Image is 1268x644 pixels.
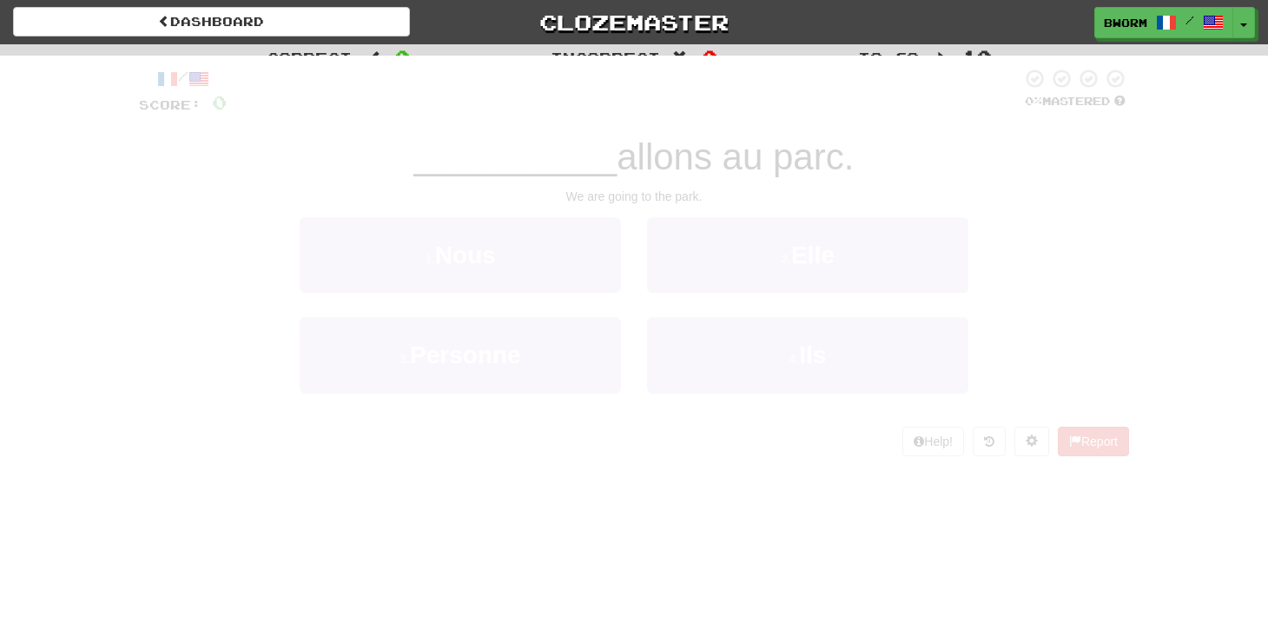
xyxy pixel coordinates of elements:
[139,68,227,90] div: /
[858,49,919,66] span: To go
[902,427,964,456] button: Help!
[789,352,800,366] small: 4 .
[364,50,383,65] span: :
[617,136,854,177] span: allons au parc.
[672,50,691,65] span: :
[410,342,521,368] span: Personne
[139,97,201,112] span: Score:
[799,342,826,368] span: Ils
[647,317,968,393] button: 4.Ils
[647,217,968,293] button: 2.Elle
[551,49,660,66] span: Incorrect
[1025,94,1042,108] span: 0 %
[1104,15,1147,30] span: bworm
[267,49,352,66] span: Correct
[703,46,717,67] span: 0
[435,242,496,269] span: Nous
[973,427,1006,456] button: Round history (alt+y)
[931,50,950,65] span: :
[212,91,227,113] span: 0
[300,317,621,393] button: 3.Personne
[425,252,435,266] small: 1 .
[1021,94,1129,110] div: Mastered
[395,46,410,67] span: 0
[781,252,791,266] small: 2 .
[962,46,992,67] span: 10
[436,7,833,37] a: Clozemaster
[1185,14,1194,26] span: /
[791,242,835,269] span: Elle
[300,217,621,293] button: 1.Nous
[1058,427,1129,456] button: Report
[1094,7,1233,38] a: bworm /
[13,7,410,37] a: Dashboard
[139,188,1129,205] div: We are going to the park.
[414,136,617,177] span: __________
[400,352,410,366] small: 3 .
